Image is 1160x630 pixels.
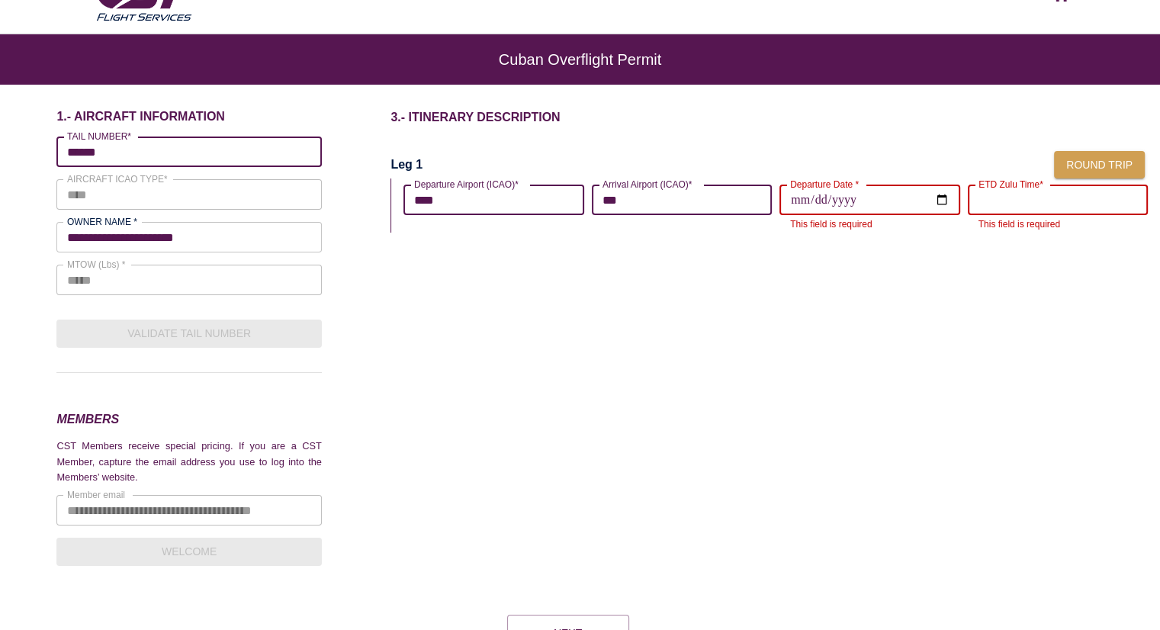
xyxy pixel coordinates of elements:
[56,410,321,429] h3: MEMBERS
[978,178,1043,191] label: ETD Zulu Time*
[67,172,168,185] label: AIRCRAFT ICAO TYPE*
[414,178,519,191] label: Departure Airport (ICAO)*
[67,215,137,228] label: OWNER NAME *
[56,109,321,124] h6: 1.- AIRCRAFT INFORMATION
[978,217,1137,233] p: This field is required
[1054,151,1145,179] button: Round trip
[61,59,1099,60] h6: Cuban Overflight Permit
[602,178,692,191] label: Arrival Airport (ICAO)*
[790,217,949,233] p: This field is required
[390,156,423,173] h2: Leg 1
[67,488,125,501] label: Member email
[67,258,125,271] label: MTOW (Lbs) *
[790,178,859,191] label: Departure Date *
[56,439,321,485] p: CST Members receive special pricing. If you are a CST Member, capture the email address you use t...
[67,130,131,143] label: TAIL NUMBER*
[390,109,1160,126] h1: 3.- ITINERARY DESCRIPTION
